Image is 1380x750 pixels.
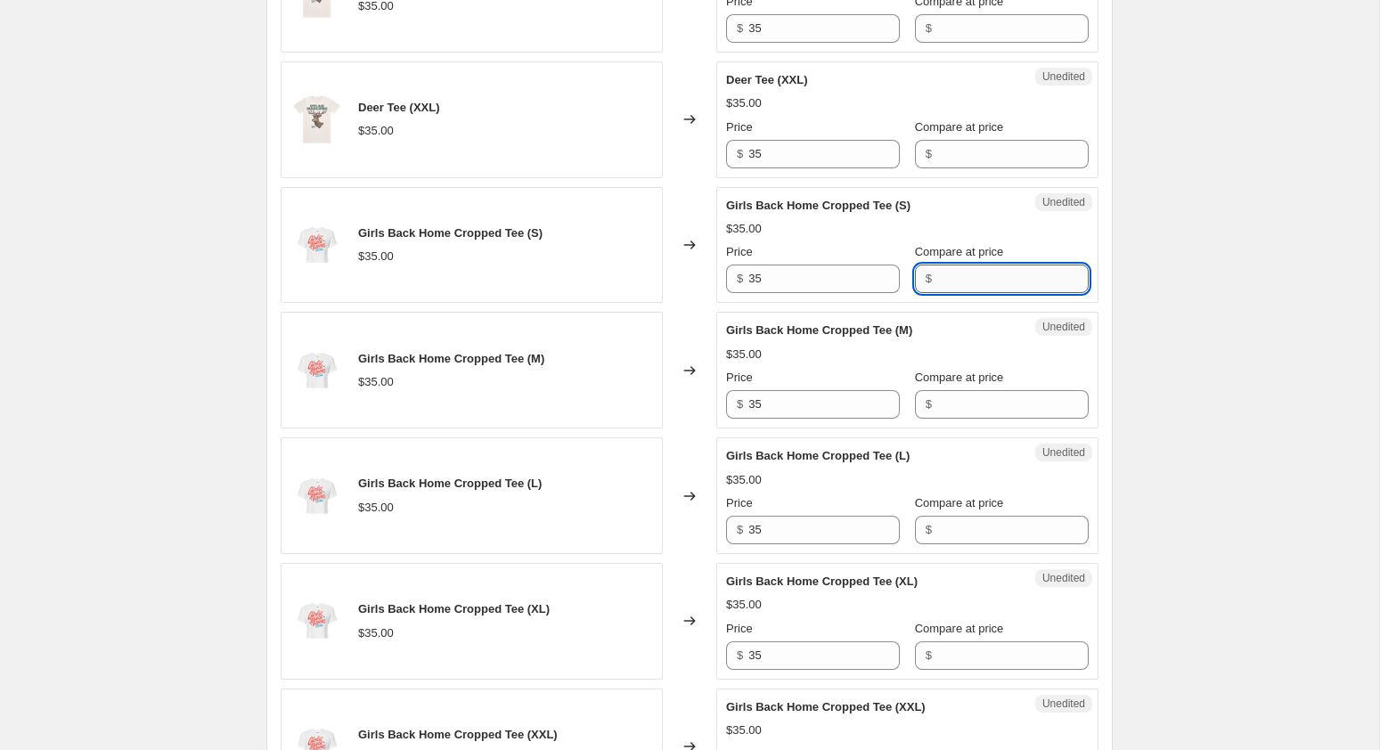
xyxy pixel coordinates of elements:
[358,728,558,741] span: Girls Back Home Cropped Tee (XXL)
[1042,571,1085,585] span: Unedited
[726,323,912,337] span: Girls Back Home Cropped Tee (M)
[726,220,762,238] div: $35.00
[726,73,808,86] span: Deer Tee (XXL)
[290,469,344,523] img: DM-GIRLS-CROPPED-TEE_80x.png
[737,147,743,160] span: $
[1042,697,1085,711] span: Unedited
[915,622,1004,635] span: Compare at price
[1042,320,1085,334] span: Unedited
[915,245,1004,258] span: Compare at price
[358,602,550,615] span: Girls Back Home Cropped Tee (XL)
[358,101,440,114] span: Deer Tee (XXL)
[926,523,932,536] span: $
[358,477,542,490] span: Girls Back Home Cropped Tee (L)
[358,373,394,391] div: $35.00
[1042,69,1085,84] span: Unedited
[726,199,910,212] span: Girls Back Home Cropped Tee (S)
[726,94,762,112] div: $35.00
[926,397,932,411] span: $
[726,575,918,588] span: Girls Back Home Cropped Tee (XL)
[926,272,932,285] span: $
[726,245,753,258] span: Price
[358,624,394,642] div: $35.00
[726,120,753,134] span: Price
[726,622,753,635] span: Price
[915,120,1004,134] span: Compare at price
[926,648,932,662] span: $
[1042,445,1085,460] span: Unedited
[726,496,753,510] span: Price
[358,122,394,140] div: $35.00
[726,471,762,489] div: $35.00
[290,93,344,146] img: DM-DEER-TEE-FTON_80x.png
[726,700,926,713] span: Girls Back Home Cropped Tee (XXL)
[926,21,932,35] span: $
[1042,195,1085,209] span: Unedited
[290,594,344,648] img: DM-GIRLS-CROPPED-TEE_80x.png
[358,499,394,517] div: $35.00
[926,147,932,160] span: $
[737,523,743,536] span: $
[737,648,743,662] span: $
[737,21,743,35] span: $
[358,226,543,240] span: Girls Back Home Cropped Tee (S)
[726,371,753,384] span: Price
[737,272,743,285] span: $
[290,218,344,272] img: DM-GIRLS-CROPPED-TEE_80x.png
[358,248,394,265] div: $35.00
[358,352,544,365] span: Girls Back Home Cropped Tee (M)
[737,397,743,411] span: $
[726,346,762,363] div: $35.00
[290,344,344,397] img: DM-GIRLS-CROPPED-TEE_80x.png
[726,449,910,462] span: Girls Back Home Cropped Tee (L)
[726,721,762,739] div: $35.00
[915,496,1004,510] span: Compare at price
[726,596,762,614] div: $35.00
[915,371,1004,384] span: Compare at price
